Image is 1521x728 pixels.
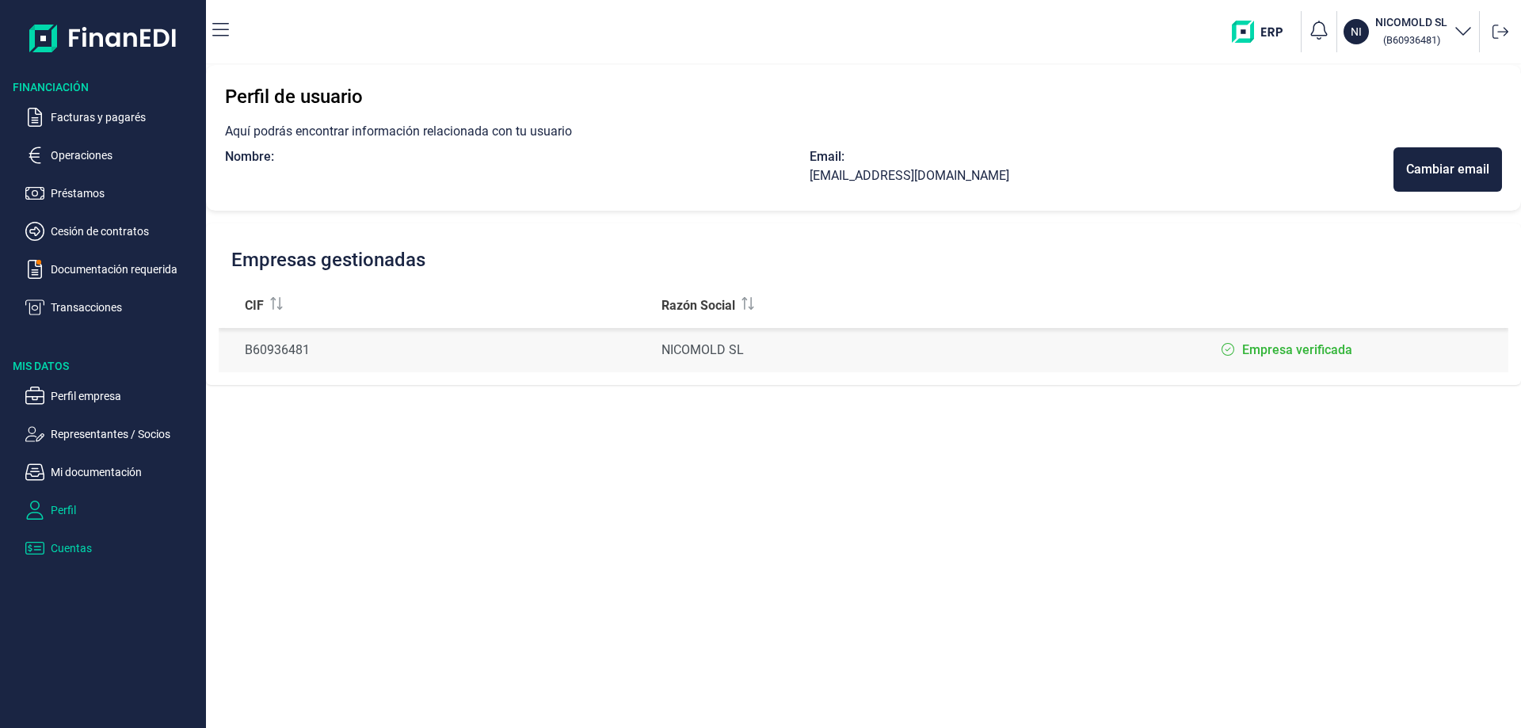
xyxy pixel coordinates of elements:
span: CIF [245,296,264,315]
button: Cesión de contratos [25,222,200,241]
p: Cuentas [51,539,200,558]
button: NINICOMOLD SL (B60936481) [1344,14,1473,49]
p: Transacciones [51,298,200,317]
button: Operaciones [25,146,200,165]
p: Operaciones [51,146,200,165]
span: Razón Social [661,296,735,315]
img: Logo de aplicación [29,13,177,63]
button: Representantes / Socios [25,425,200,444]
button: Cuentas [25,539,200,558]
button: Cambiar email [1393,147,1502,192]
p: Representantes / Socios [51,425,200,444]
div: Cambiar email [1406,160,1489,179]
div: NICOMOLD SL [661,341,1066,360]
p: Perfil empresa [51,387,200,406]
button: Perfil [25,501,200,520]
p: Mi documentación [51,463,200,482]
div: Email: [810,147,1394,166]
p: Cesión de contratos [51,222,200,241]
h3: NICOMOLD SL [1375,14,1447,30]
p: Aquí podrás encontrar información relacionada con tu usuario [225,122,1502,141]
small: Copiar cif [1383,34,1440,46]
button: Facturas y pagarés [25,108,200,127]
button: Préstamos [25,184,200,203]
button: Documentación requerida [25,260,200,279]
img: erp [1232,21,1294,43]
button: Transacciones [25,298,200,317]
div: B60936481 [245,341,636,360]
div: Nombre: [225,147,810,166]
div: [EMAIL_ADDRESS][DOMAIN_NAME] [810,166,1394,185]
button: Perfil empresa [25,387,200,406]
p: Documentación requerida [51,260,200,279]
p: Préstamos [51,184,200,203]
p: Facturas y pagarés [51,108,200,127]
button: Mi documentación [25,463,200,482]
h3: Perfil de usuario [225,84,1502,109]
label: Empresa verificada [1242,341,1352,360]
p: Perfil [51,501,200,520]
h2: Empresas gestionadas [231,249,425,271]
p: NI [1351,24,1362,40]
